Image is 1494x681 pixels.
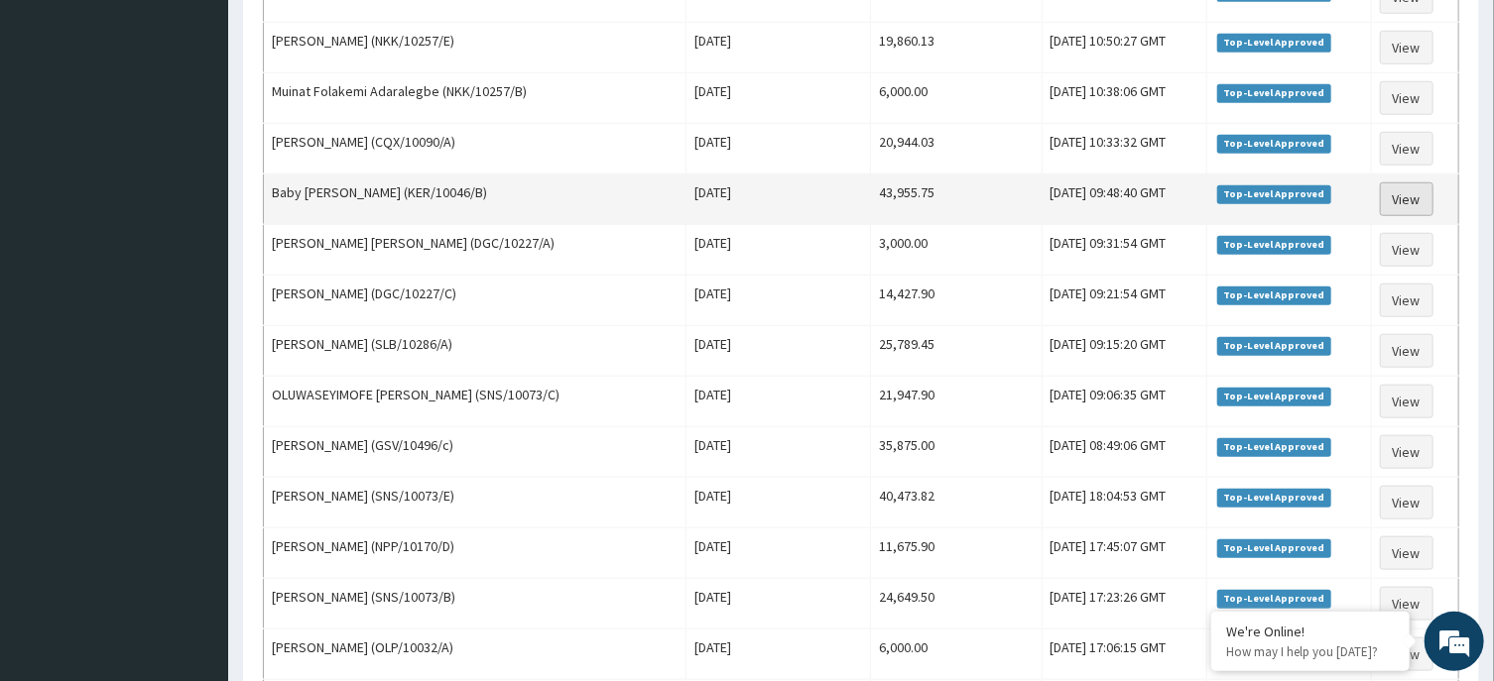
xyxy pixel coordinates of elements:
td: [PERSON_NAME] (OLP/10032/A) [264,629,686,680]
span: Top-Level Approved [1217,337,1331,355]
td: [DATE] [685,427,870,478]
span: Top-Level Approved [1217,84,1331,102]
td: [DATE] [685,478,870,528]
a: View [1380,536,1433,570]
span: Top-Level Approved [1217,135,1331,153]
img: d_794563401_company_1708531726252_794563401 [37,99,80,149]
span: Top-Level Approved [1217,185,1331,203]
td: OLUWASEYIMOFE [PERSON_NAME] (SNS/10073/C) [264,377,686,427]
td: Baby [PERSON_NAME] (KER/10046/B) [264,174,686,225]
span: Top-Level Approved [1217,489,1331,507]
td: 6,000.00 [871,73,1043,124]
a: View [1380,182,1433,216]
td: [PERSON_NAME] (CQX/10090/A) [264,124,686,174]
td: 35,875.00 [871,427,1043,478]
td: [DATE] [685,579,870,629]
span: Top-Level Approved [1217,590,1331,608]
td: [DATE] [685,528,870,579]
div: Minimize live chat window [325,10,373,57]
td: 3,000.00 [871,225,1043,276]
td: [PERSON_NAME] (DGC/10227/C) [264,276,686,326]
textarea: Type your message and hit 'Enter' [10,463,378,532]
td: [PERSON_NAME] (SNS/10073/E) [264,478,686,528]
a: View [1380,132,1433,166]
td: [PERSON_NAME] (NPP/10170/D) [264,528,686,579]
td: [DATE] 09:15:20 GMT [1042,326,1206,377]
td: [PERSON_NAME] (GSV/10496/c) [264,427,686,478]
td: 6,000.00 [871,629,1043,680]
td: [DATE] 10:50:27 GMT [1042,23,1206,73]
span: We're online! [115,210,274,410]
div: Chat with us now [103,111,333,137]
td: [PERSON_NAME] (SNS/10073/B) [264,579,686,629]
td: [PERSON_NAME] [PERSON_NAME] (DGC/10227/A) [264,225,686,276]
td: [DATE] 08:49:06 GMT [1042,427,1206,478]
span: Top-Level Approved [1217,539,1331,557]
a: View [1380,486,1433,519]
td: [DATE] [685,124,870,174]
td: [DATE] 09:06:35 GMT [1042,377,1206,427]
td: [DATE] [685,73,870,124]
p: How may I help you today? [1226,643,1395,660]
td: 20,944.03 [871,124,1043,174]
span: Top-Level Approved [1217,34,1331,52]
td: 24,649.50 [871,579,1043,629]
td: 19,860.13 [871,23,1043,73]
td: [DATE] 10:33:32 GMT [1042,124,1206,174]
td: [DATE] 10:38:06 GMT [1042,73,1206,124]
span: Top-Level Approved [1217,438,1331,456]
td: [DATE] 17:06:15 GMT [1042,629,1206,680]
td: [DATE] 09:48:40 GMT [1042,174,1206,225]
td: [DATE] [685,377,870,427]
td: [DATE] [685,174,870,225]
td: 11,675.90 [871,528,1043,579]
a: View [1380,334,1433,368]
td: [DATE] 17:45:07 GMT [1042,528,1206,579]
td: [DATE] [685,276,870,326]
td: [DATE] [685,23,870,73]
a: View [1380,81,1433,115]
td: [DATE] 09:21:54 GMT [1042,276,1206,326]
span: Top-Level Approved [1217,286,1331,304]
span: Top-Level Approved [1217,388,1331,405]
td: 43,955.75 [871,174,1043,225]
a: View [1380,31,1433,64]
td: [DATE] [685,629,870,680]
a: View [1380,284,1433,317]
td: [DATE] 17:23:26 GMT [1042,579,1206,629]
td: 25,789.45 [871,326,1043,377]
td: [DATE] [685,225,870,276]
span: Top-Level Approved [1217,236,1331,254]
td: [DATE] [685,326,870,377]
td: [DATE] 09:31:54 GMT [1042,225,1206,276]
div: We're Online! [1226,623,1395,640]
a: View [1380,385,1433,418]
td: 21,947.90 [871,377,1043,427]
td: 40,473.82 [871,478,1043,528]
td: Muinat Folakemi Adaralegbe (NKK/10257/B) [264,73,686,124]
td: 14,427.90 [871,276,1043,326]
td: [DATE] 18:04:53 GMT [1042,478,1206,528]
a: View [1380,233,1433,267]
a: View [1380,435,1433,469]
td: [PERSON_NAME] (SLB/10286/A) [264,326,686,377]
a: View [1380,587,1433,621]
td: [PERSON_NAME] (NKK/10257/E) [264,23,686,73]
